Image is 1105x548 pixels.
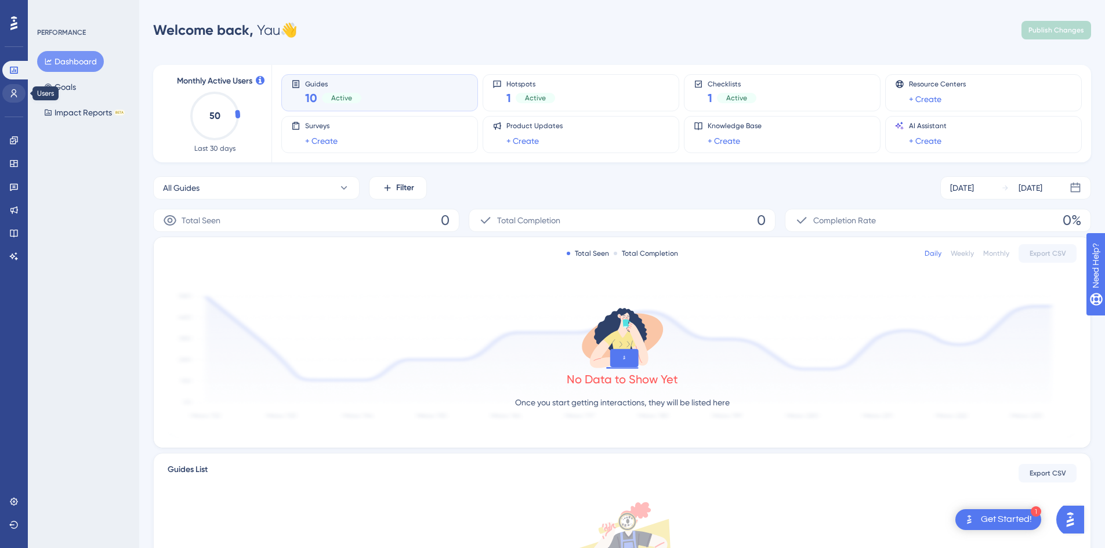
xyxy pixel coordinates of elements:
span: Welcome back, [153,21,253,38]
span: Completion Rate [813,213,876,227]
div: BETA [114,110,125,115]
span: Need Help? [27,3,73,17]
span: 0% [1063,211,1081,230]
a: + Create [506,134,539,148]
span: 0 [757,211,766,230]
span: Total Seen [182,213,220,227]
span: 10 [305,90,317,106]
span: Active [331,93,352,103]
span: Knowledge Base [708,121,762,130]
span: AI Assistant [909,121,947,130]
span: Surveys [305,121,338,130]
span: Export CSV [1030,469,1066,478]
a: + Create [909,92,941,106]
button: Export CSV [1019,464,1077,482]
span: Filter [396,181,414,195]
button: Goals [37,77,83,97]
span: 1 [708,90,712,106]
span: Monthly Active Users [177,74,252,88]
a: + Create [909,134,941,148]
div: No Data to Show Yet [567,371,678,387]
span: 0 [441,211,450,230]
div: Open Get Started! checklist, remaining modules: 1 [955,509,1041,530]
div: Total Seen [567,249,609,258]
div: PERFORMANCE [37,28,86,37]
span: 1 [506,90,511,106]
span: All Guides [163,181,200,195]
span: Active [525,93,546,103]
iframe: UserGuiding AI Assistant Launcher [1056,502,1091,537]
span: Resource Centers [909,79,966,89]
div: [DATE] [1019,181,1042,195]
span: Publish Changes [1028,26,1084,35]
button: Dashboard [37,51,104,72]
span: Guides List [168,463,208,484]
div: Weekly [951,249,974,258]
button: Export CSV [1019,244,1077,263]
a: + Create [305,134,338,148]
span: Product Updates [506,121,563,130]
div: Get Started! [981,513,1032,526]
button: All Guides [153,176,360,199]
button: Impact ReportsBETA [37,102,132,123]
div: Total Completion [614,249,678,258]
div: Yau 👋 [153,21,298,39]
div: [DATE] [950,181,974,195]
a: + Create [708,134,740,148]
div: 1 [1031,506,1041,517]
span: Export CSV [1030,249,1066,258]
span: Active [726,93,747,103]
span: Guides [305,79,361,88]
p: Once you start getting interactions, they will be listed here [515,395,730,409]
span: Hotspots [506,79,555,88]
span: Total Completion [497,213,560,227]
span: Checklists [708,79,756,88]
img: launcher-image-alternative-text [962,513,976,527]
span: Last 30 days [194,144,236,153]
div: Daily [925,249,941,258]
button: Filter [369,176,427,199]
button: Publish Changes [1021,21,1091,39]
text: 50 [209,110,220,121]
div: Monthly [983,249,1009,258]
